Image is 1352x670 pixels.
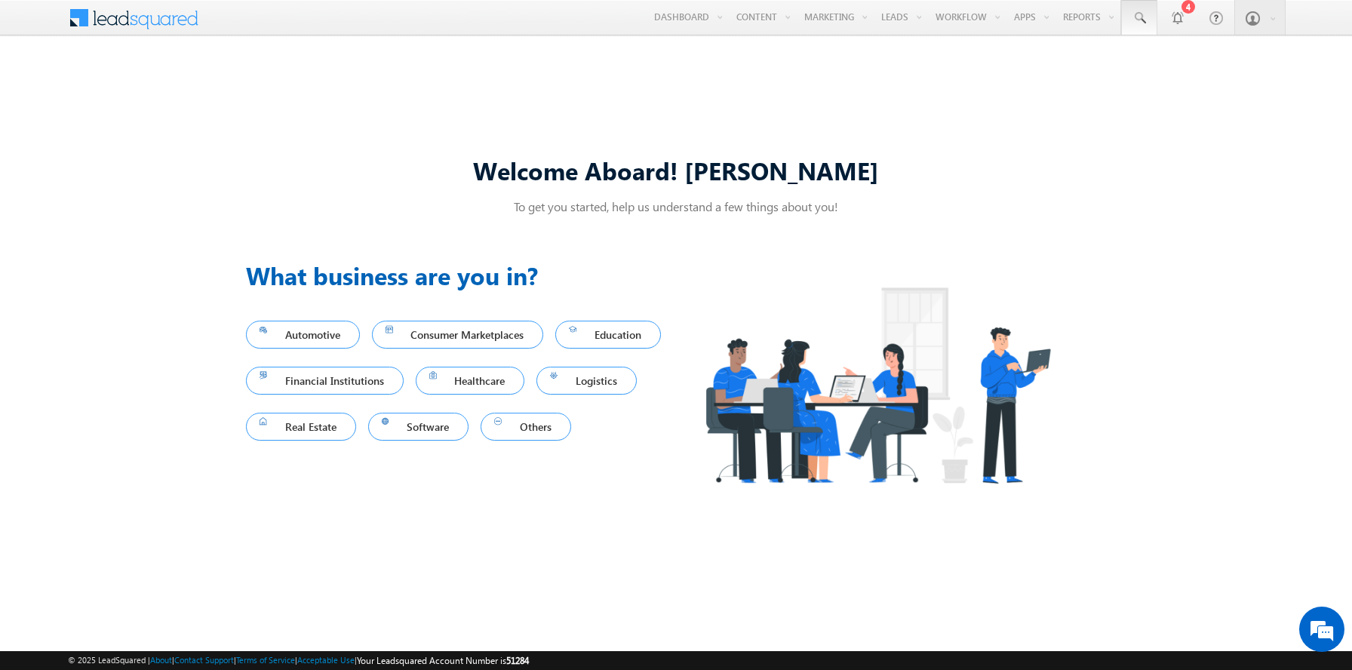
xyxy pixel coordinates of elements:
[20,140,275,452] textarea: Type your message and hit 'Enter'
[246,154,1106,186] div: Welcome Aboard! [PERSON_NAME]
[386,324,530,345] span: Consumer Marketplaces
[236,655,295,665] a: Terms of Service
[429,370,512,391] span: Healthcare
[357,655,529,666] span: Your Leadsquared Account Number is
[550,370,623,391] span: Logistics
[260,324,346,345] span: Automotive
[260,416,343,437] span: Real Estate
[150,655,172,665] a: About
[676,257,1079,513] img: Industry.png
[506,655,529,666] span: 51284
[174,655,234,665] a: Contact Support
[78,79,253,99] div: Chat with us now
[569,324,647,345] span: Education
[205,465,274,485] em: Start Chat
[494,416,558,437] span: Others
[246,257,676,294] h3: What business are you in?
[26,79,63,99] img: d_60004797649_company_0_60004797649
[247,8,284,44] div: Minimize live chat window
[260,370,390,391] span: Financial Institutions
[246,198,1106,214] p: To get you started, help us understand a few things about you!
[68,653,529,668] span: © 2025 LeadSquared | | | | |
[297,655,355,665] a: Acceptable Use
[382,416,456,437] span: Software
